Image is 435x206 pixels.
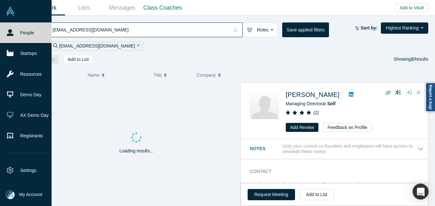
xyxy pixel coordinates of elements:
[135,42,140,50] button: Remove Filter
[250,182,283,195] dt: Email(s)
[141,0,184,15] a: Class Coaches
[250,168,415,175] h3: Contact
[87,68,99,82] span: Name
[87,68,147,82] button: Name
[52,22,229,37] input: Search by name, title, company, summary, expertise, investment criteria or topics of focus
[283,182,359,187] a: [EMAIL_ADDRESS][DOMAIN_NAME]
[411,56,428,62] span: Results
[381,22,428,34] button: Highest Ranking
[323,123,372,132] button: Feedback on Profile
[197,68,216,82] span: Company
[153,68,190,82] button: Title
[286,123,319,132] button: Add Review
[6,7,15,16] img: Alchemist Vault Logo
[250,145,281,152] h3: Notes
[300,189,334,200] button: Add to List
[242,22,278,37] button: Roles
[6,190,42,199] button: My Account
[282,22,329,37] button: Save applied filters
[119,148,154,154] p: Loading results...
[63,55,93,64] button: Add to List
[250,90,279,119] img: MJ Kim's Profile Image
[327,101,336,106] a: Self
[395,3,428,12] button: Add to Vault
[361,25,378,30] strong: Sort by:
[250,143,424,154] button: Notes (only your current co-founders and employees will have access to view/edit these notes)
[153,68,162,82] span: Title
[359,182,377,187] span: (primary)
[411,56,414,62] strong: 1
[425,82,435,112] a: Report a bug!
[19,191,42,198] span: My Account
[394,55,428,64] div: Showing
[248,189,295,200] button: Request Meeting
[50,42,143,50] div: [EMAIL_ADDRESS][DOMAIN_NAME]
[286,91,340,98] a: [PERSON_NAME]
[283,143,417,154] p: (only your current co-founders and employees will have access to view/edit these notes)
[6,190,15,199] img: Mia Scott's Account
[313,110,319,115] i: ( 2 )
[103,0,141,15] a: Messages
[286,101,336,106] span: Managing Director at
[414,88,423,98] button: Close
[197,68,233,82] button: Company
[65,0,103,15] a: Lists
